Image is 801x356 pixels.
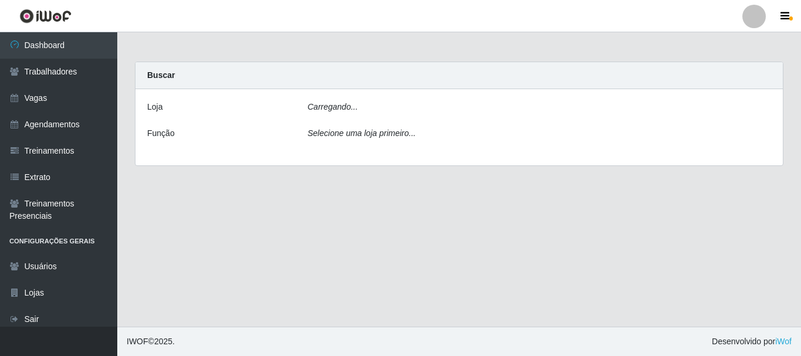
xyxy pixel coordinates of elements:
i: Carregando... [308,102,358,111]
label: Loja [147,101,162,113]
i: Selecione uma loja primeiro... [308,128,416,138]
span: IWOF [127,337,148,346]
span: © 2025 . [127,335,175,348]
span: Desenvolvido por [712,335,792,348]
a: iWof [775,337,792,346]
img: CoreUI Logo [19,9,72,23]
strong: Buscar [147,70,175,80]
label: Função [147,127,175,140]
